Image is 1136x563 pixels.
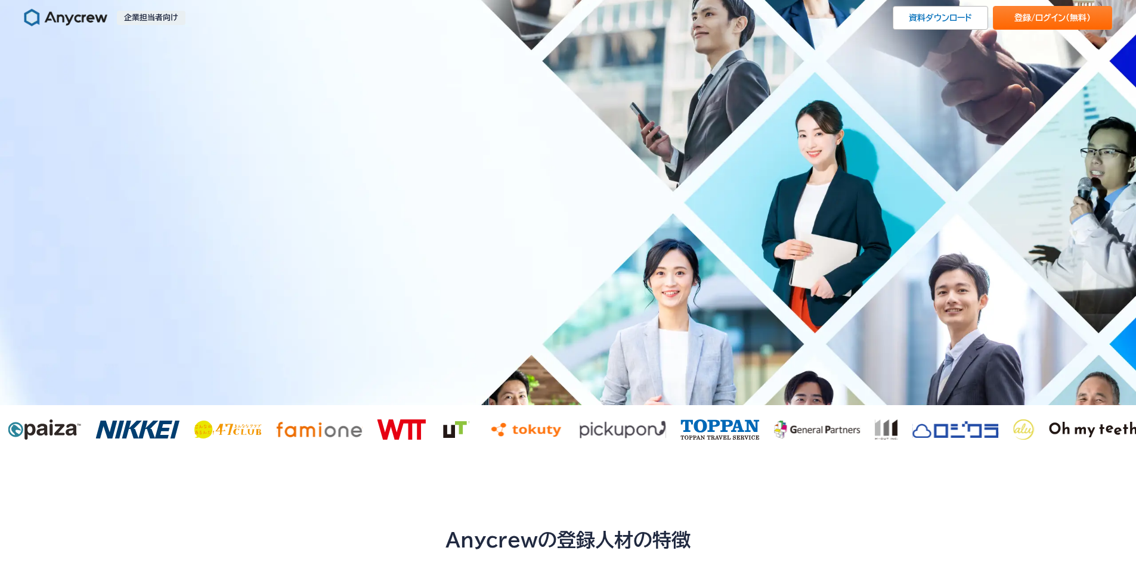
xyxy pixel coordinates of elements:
a: 資料ダウンロード [893,6,988,30]
img: toppan [679,419,759,440]
img: paiza [7,419,80,440]
img: alu [1012,419,1033,440]
img: jooto [1048,422,1136,437]
img: m-out inc. [773,419,859,440]
p: 企業担当者向け [117,11,185,25]
img: General Partners [911,419,998,440]
img: wtt [376,419,425,440]
span: （無料） [1066,14,1091,22]
img: pickupon [578,419,665,440]
img: Anycrew [24,8,107,27]
a: 登録/ログイン（無料） [993,6,1112,30]
img: tokuty [486,419,564,440]
img: ut [439,419,472,440]
img: ロジクラ [874,419,897,440]
img: 47club [193,421,261,438]
img: famione [275,419,361,440]
img: nikkei [94,421,179,438]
